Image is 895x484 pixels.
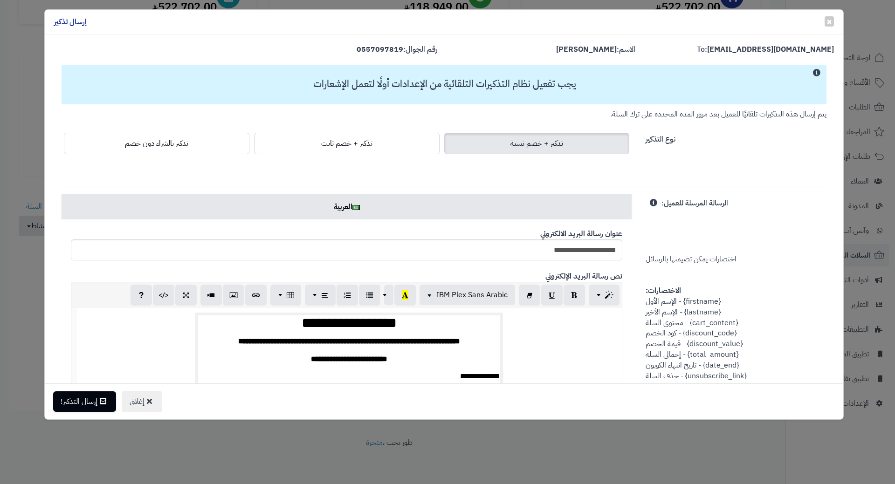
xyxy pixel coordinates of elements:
label: نوع التذكير [646,130,675,145]
label: رقم الجوال: [357,44,437,55]
span: تذكير بالشراء دون خصم [125,138,188,149]
span: IBM Plex Sans Arabic [436,289,508,300]
h4: إرسال تذكير [54,17,87,27]
span: تذكير + خصم نسبة [510,138,563,149]
span: اختصارات يمكن تضيمنها بالرسائل {firstname} - الإسم الأول {lastname} - الإسم الأخير {cart_content}... [646,198,748,392]
h3: يجب تفعيل نظام التذكيرات التلقائية من الإعدادات أولًا لتعمل الإشعارات [66,79,823,89]
strong: 0557097819 [357,44,403,55]
a: العربية [62,194,632,219]
strong: الاختصارات: [646,285,681,296]
button: إغلاق [122,391,162,412]
button: إرسال التذكير! [53,391,116,412]
strong: [PERSON_NAME] [556,44,617,55]
label: To: [697,44,834,55]
b: عنوان رسالة البريد الالكتروني [540,228,622,239]
strong: [EMAIL_ADDRESS][DOMAIN_NAME] [707,44,834,55]
span: × [826,14,832,28]
label: الرسالة المرسلة للعميل: [661,194,728,209]
span: تذكير + خصم ثابت [321,138,372,149]
label: الاسم: [556,44,635,55]
small: يتم إرسال هذه التذكيرات تلقائيًا للعميل بعد مرور المدة المحددة على ترك السلة. [610,109,826,120]
b: نص رسالة البريد الإلكتروني [545,271,622,282]
img: ar.png [352,205,360,210]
